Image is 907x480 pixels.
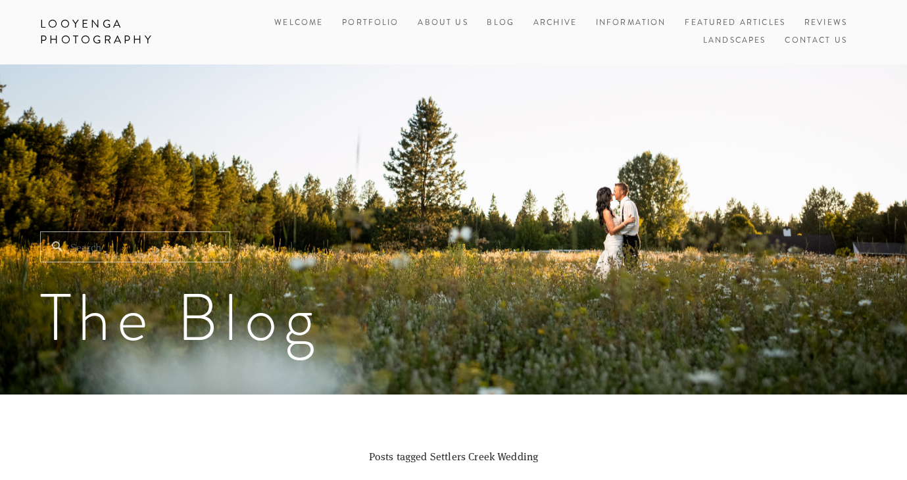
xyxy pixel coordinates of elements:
a: About Us [418,14,468,32]
a: Contact Us [785,32,847,50]
a: Blog [487,14,514,32]
a: Welcome [274,14,323,32]
a: Reviews [804,14,847,32]
a: Information [596,17,666,28]
a: Archive [533,14,577,32]
a: Featured Articles [685,14,785,32]
a: Landscapes [703,32,766,50]
a: Portfolio [342,17,399,28]
input: Search [40,231,230,262]
a: Looyenga Photography [30,13,218,51]
h1: The Blog [40,285,867,350]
